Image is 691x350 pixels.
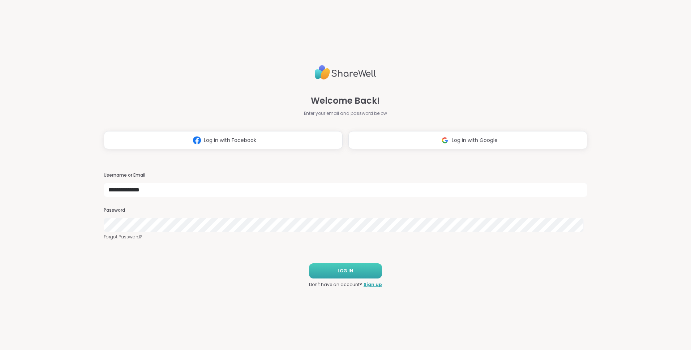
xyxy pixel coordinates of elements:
[348,131,587,149] button: Log in with Google
[309,263,382,278] button: LOG IN
[104,172,587,178] h3: Username or Email
[104,234,587,240] a: Forgot Password?
[311,94,380,107] span: Welcome Back!
[338,268,353,274] span: LOG IN
[438,134,452,147] img: ShareWell Logomark
[104,131,343,149] button: Log in with Facebook
[452,137,498,144] span: Log in with Google
[315,62,376,83] img: ShareWell Logo
[364,281,382,288] a: Sign up
[190,134,204,147] img: ShareWell Logomark
[104,207,587,213] h3: Password
[204,137,256,144] span: Log in with Facebook
[304,110,387,117] span: Enter your email and password below
[309,281,362,288] span: Don't have an account?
